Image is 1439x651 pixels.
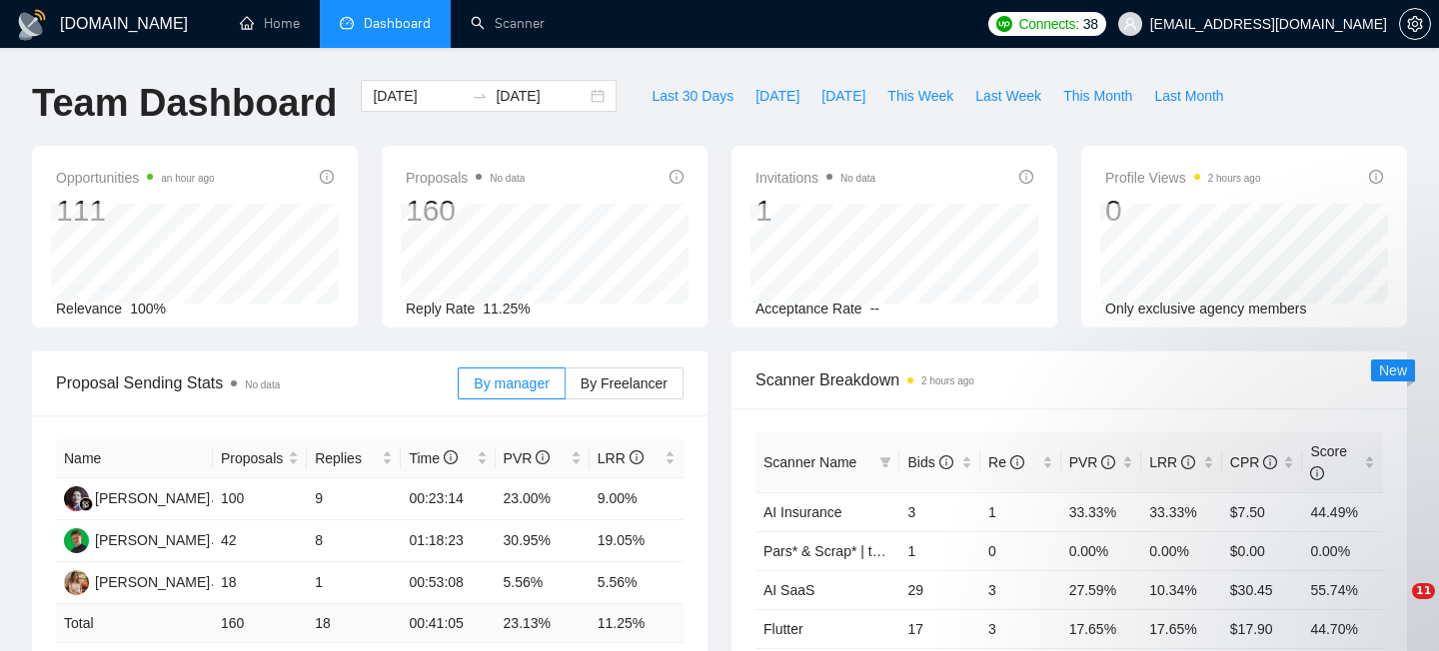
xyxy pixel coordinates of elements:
[95,487,210,509] div: [PERSON_NAME]
[988,454,1024,470] span: Re
[472,88,488,104] span: swap-right
[755,85,799,107] span: [DATE]
[496,478,590,520] td: 23.00%
[590,520,684,562] td: 19.05%
[1010,455,1024,469] span: info-circle
[315,447,378,469] span: Replies
[536,450,550,464] span: info-circle
[95,571,210,593] div: [PERSON_NAME]
[980,609,1061,648] td: 3
[598,450,644,466] span: LRR
[406,166,525,190] span: Proposals
[755,367,1383,392] span: Scanner Breakdown
[56,192,215,230] div: 111
[373,85,464,107] input: Start date
[921,375,974,386] time: 2 hours ago
[401,520,495,562] td: 01:18:23
[401,478,495,520] td: 00:23:14
[763,621,803,637] a: Flutter
[744,80,810,112] button: [DATE]
[56,604,213,643] td: Total
[307,562,401,604] td: 1
[1141,609,1222,648] td: 17.65%
[1369,170,1383,184] span: info-circle
[483,301,530,317] span: 11.25%
[32,80,337,127] h1: Team Dashboard
[472,88,488,104] span: to
[364,15,431,32] span: Dashboard
[64,573,210,589] a: AV[PERSON_NAME]
[444,450,458,464] span: info-circle
[496,562,590,604] td: 5.56%
[1143,80,1234,112] button: Last Month
[56,166,215,190] span: Opportunities
[1371,583,1419,631] iframe: Intercom live chat
[876,80,964,112] button: This Week
[307,520,401,562] td: 8
[975,85,1041,107] span: Last Week
[1412,583,1435,599] span: 11
[240,15,300,32] a: homeHome
[221,447,284,469] span: Proposals
[755,192,875,230] div: 1
[1208,173,1261,184] time: 2 hours ago
[1181,455,1195,469] span: info-circle
[1149,454,1195,470] span: LRR
[307,439,401,478] th: Replies
[1061,609,1142,648] td: 17.65%
[340,16,354,30] span: dashboard
[496,85,587,107] input: End date
[980,570,1061,609] td: 3
[56,301,122,317] span: Relevance
[899,570,980,609] td: 29
[320,170,334,184] span: info-circle
[1123,17,1137,31] span: user
[763,454,856,470] span: Scanner Name
[56,370,458,395] span: Proposal Sending Stats
[1310,443,1347,481] span: Score
[406,301,475,317] span: Reply Rate
[1302,609,1383,648] td: 44.70%
[763,543,950,559] a: Pars* & Scrap* | to refactoring
[409,450,457,466] span: Time
[590,562,684,604] td: 5.56%
[652,85,733,107] span: Last 30 Days
[899,531,980,570] td: 1
[307,478,401,520] td: 9
[899,609,980,648] td: 17
[899,492,980,531] td: 3
[763,582,814,598] a: AI SaaS
[641,80,744,112] button: Last 30 Days
[1052,80,1143,112] button: This Month
[213,520,307,562] td: 42
[821,85,865,107] span: [DATE]
[1222,609,1303,648] td: $17.90
[763,504,842,520] a: AI Insurance
[64,528,89,553] img: MB
[401,562,495,604] td: 00:53:08
[939,455,953,469] span: info-circle
[213,604,307,643] td: 160
[64,570,89,595] img: AV
[161,173,214,184] time: an hour ago
[590,604,684,643] td: 11.25 %
[1154,85,1223,107] span: Last Month
[1063,85,1132,107] span: This Month
[630,450,644,464] span: info-circle
[130,301,166,317] span: 100%
[1399,16,1431,32] a: setting
[213,562,307,604] td: 18
[95,529,210,551] div: [PERSON_NAME]
[496,604,590,643] td: 23.13 %
[870,301,879,317] span: --
[879,456,891,468] span: filter
[1105,166,1261,190] span: Profile Views
[79,497,93,511] img: gigradar-bm.png
[474,375,549,391] span: By manager
[810,80,876,112] button: [DATE]
[887,85,953,107] span: This Week
[670,170,684,184] span: info-circle
[401,604,495,643] td: 00:41:05
[16,9,48,41] img: logo
[875,447,895,477] span: filter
